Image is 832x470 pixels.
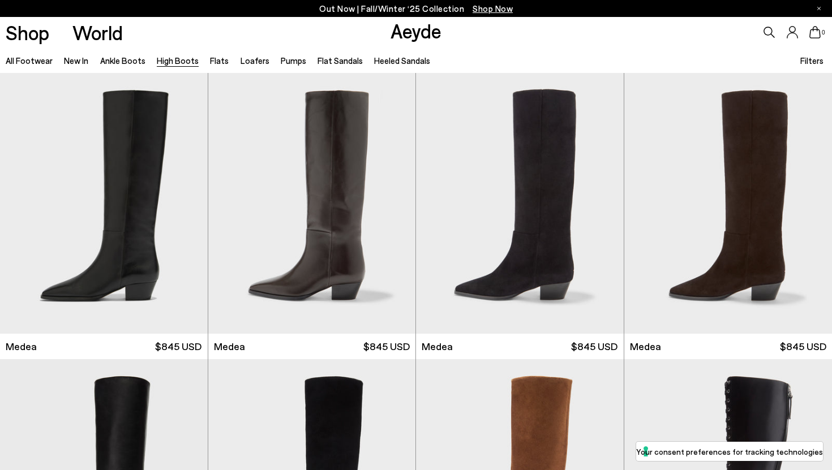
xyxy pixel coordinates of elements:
span: Medea [422,339,453,353]
a: Shop [6,23,49,42]
button: Your consent preferences for tracking technologies [636,442,823,461]
img: Medea Knee-High Boots [208,73,416,334]
label: Your consent preferences for tracking technologies [636,446,823,458]
a: 0 [809,26,821,38]
span: $845 USD [780,339,826,353]
span: 0 [821,29,826,36]
span: $845 USD [363,339,410,353]
span: Medea [214,339,245,353]
span: $845 USD [155,339,201,353]
span: $845 USD [571,339,617,353]
a: Medea $845 USD [416,334,624,359]
a: World [72,23,123,42]
a: High Boots [157,55,199,66]
span: Medea [630,339,661,353]
span: Navigate to /collections/new-in [473,3,513,14]
span: Filters [800,55,824,66]
p: Out Now | Fall/Winter ‘25 Collection [319,2,513,16]
a: Ankle Boots [100,55,145,66]
a: Loafers [241,55,269,66]
span: Medea [6,339,37,353]
a: Pumps [281,55,306,66]
a: Heeled Sandals [374,55,430,66]
a: All Footwear [6,55,53,66]
a: Flats [210,55,229,66]
img: Medea Suede Knee-High Boots [416,73,624,334]
a: New In [64,55,88,66]
a: Medea $845 USD [208,334,416,359]
a: Flat Sandals [318,55,363,66]
a: Aeyde [391,19,441,42]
